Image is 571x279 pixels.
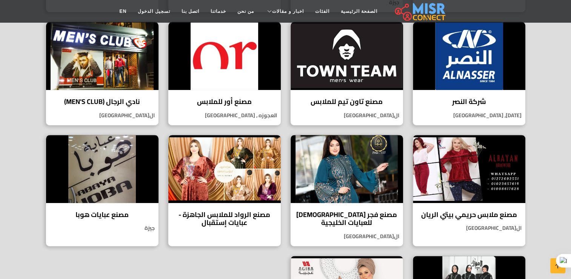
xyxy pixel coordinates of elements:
[413,224,525,232] p: ال[GEOGRAPHIC_DATA]
[168,112,281,119] p: العجوزه , [GEOGRAPHIC_DATA]
[52,98,153,106] h4: نادي الرجال (MEN'S CLUB)
[291,112,403,119] p: ال[GEOGRAPHIC_DATA]
[408,135,530,246] a: مصنع ملابس حريمي بيتي الريان مصنع ملابس حريمي بيتي الريان ال[GEOGRAPHIC_DATA]
[286,135,408,246] a: مصنع فجر الإسلام للعبايات الخليجية مصنع فجر [DEMOGRAPHIC_DATA] للعبايات الخليجية ال[GEOGRAPHIC_DATA]
[413,135,525,203] img: مصنع ملابس حريمي بيتي الريان
[41,135,163,246] a: مصنع عبايات هوبا مصنع عبايات هوبا جيزة
[296,211,397,227] h4: مصنع فجر [DEMOGRAPHIC_DATA] للعبايات الخليجية
[232,4,260,19] a: من نحن
[174,211,275,227] h4: مصنع الرواد للملابس الجاهزة - عبايات إستقبال
[176,4,205,19] a: اتصل بنا
[163,22,286,126] a: مصنع أور للملابس مصنع أور للملابس العجوزه , [GEOGRAPHIC_DATA]
[205,4,232,19] a: خدماتنا
[46,224,159,232] p: جيزة
[114,4,132,19] a: EN
[419,211,520,219] h4: مصنع ملابس حريمي بيتي الريان
[291,22,403,90] img: مصنع تاون تيم للملابس
[286,22,408,126] a: مصنع تاون تيم للملابس مصنع تاون تيم للملابس ال[GEOGRAPHIC_DATA]
[41,22,163,126] a: نادي الرجال (MEN'S CLUB) نادي الرجال (MEN'S CLUB) ال[GEOGRAPHIC_DATA]
[296,98,397,106] h4: مصنع تاون تيم للملابس
[174,98,275,106] h4: مصنع أور للملابس
[163,135,286,246] a: مصنع الرواد للملابس الجاهزة - عبايات إستقبال مصنع الرواد للملابس الجاهزة - عبايات إستقبال
[413,112,525,119] p: [DATE], [GEOGRAPHIC_DATA]
[291,135,403,203] img: مصنع فجر الإسلام للعبايات الخليجية
[46,22,159,90] img: نادي الرجال (MEN'S CLUB)
[168,135,281,203] img: مصنع الرواد للملابس الجاهزة - عبايات إستقبال
[413,22,525,90] img: شركة النصر
[52,211,153,219] h4: مصنع عبايات هوبا
[132,4,175,19] a: تسجيل الدخول
[419,98,520,106] h4: شركة النصر
[291,232,403,240] p: ال[GEOGRAPHIC_DATA]
[260,4,309,19] a: اخبار و مقالات
[309,4,335,19] a: الفئات
[46,112,159,119] p: ال[GEOGRAPHIC_DATA]
[408,22,530,126] a: شركة النصر شركة النصر [DATE], [GEOGRAPHIC_DATA]
[395,2,445,21] img: main.misr_connect
[168,22,281,90] img: مصنع أور للملابس
[335,4,383,19] a: الصفحة الرئيسية
[272,8,304,15] span: اخبار و مقالات
[46,135,159,203] img: مصنع عبايات هوبا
